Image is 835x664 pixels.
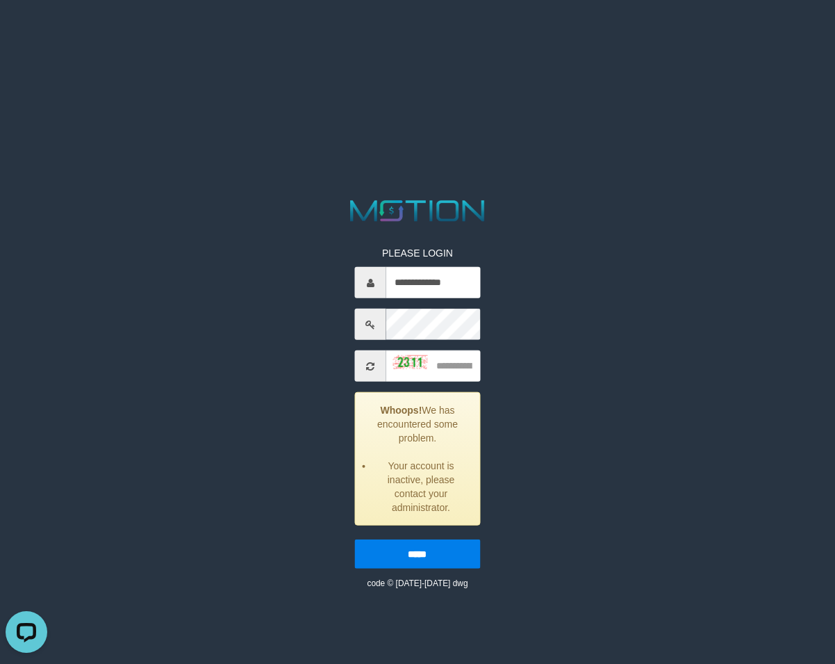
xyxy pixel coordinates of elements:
img: captcha [393,355,428,369]
li: Your account is inactive, please contact your administrator. [373,459,469,515]
p: PLEASE LOGIN [355,246,480,260]
small: code © [DATE]-[DATE] dwg [367,578,468,588]
div: We has encountered some problem. [355,392,480,526]
img: MOTION_logo.png [345,197,490,225]
button: Open LiveChat chat widget [6,6,47,47]
strong: Whoops! [380,405,422,416]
